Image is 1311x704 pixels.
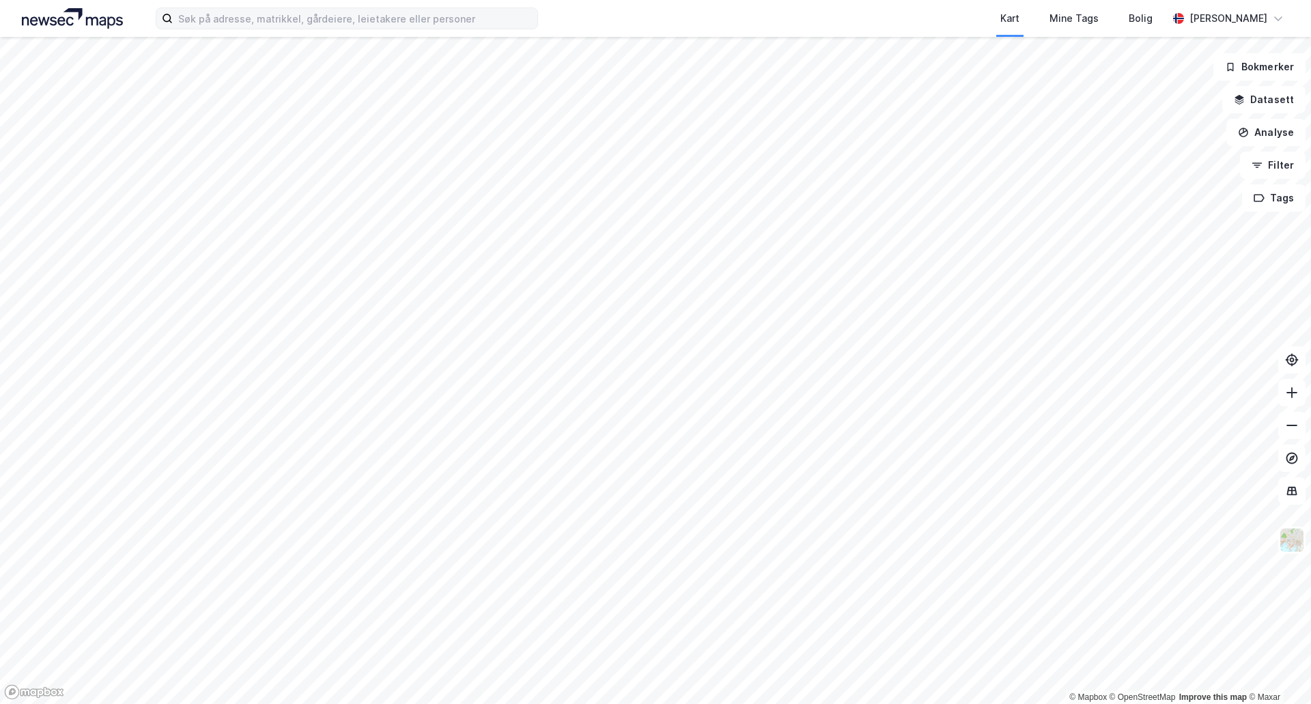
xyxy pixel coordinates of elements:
div: Mine Tags [1049,10,1099,27]
button: Analyse [1226,119,1306,146]
a: Improve this map [1179,692,1247,702]
div: Bolig [1129,10,1153,27]
div: Kontrollprogram for chat [1243,638,1311,704]
a: Mapbox [1069,692,1107,702]
img: Z [1279,527,1305,553]
button: Filter [1240,152,1306,179]
input: Søk på adresse, matrikkel, gårdeiere, leietakere eller personer [173,8,537,29]
div: Kart [1000,10,1019,27]
button: Datasett [1222,86,1306,113]
iframe: Chat Widget [1243,638,1311,704]
div: [PERSON_NAME] [1189,10,1267,27]
button: Tags [1242,184,1306,212]
button: Bokmerker [1213,53,1306,81]
a: OpenStreetMap [1110,692,1176,702]
img: logo.a4113a55bc3d86da70a041830d287a7e.svg [22,8,123,29]
a: Mapbox homepage [4,684,64,700]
